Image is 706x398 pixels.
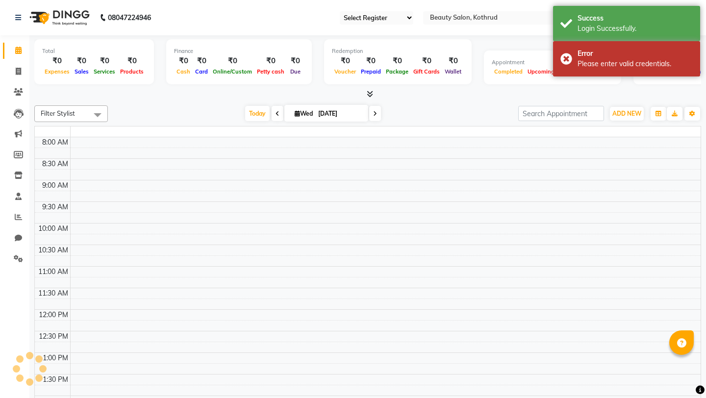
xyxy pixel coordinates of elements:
[40,137,70,148] div: 8:00 AM
[287,55,304,67] div: ₹0
[91,55,118,67] div: ₹0
[383,68,411,75] span: Package
[210,68,254,75] span: Online/Custom
[578,49,693,59] div: Error
[358,55,383,67] div: ₹0
[578,24,693,34] div: Login Successfully.
[578,59,693,69] div: Please enter valid credentials.
[36,288,70,298] div: 11:30 AM
[254,55,287,67] div: ₹0
[41,353,70,363] div: 1:00 PM
[254,68,287,75] span: Petty cash
[25,4,92,31] img: logo
[518,106,604,121] input: Search Appointment
[36,245,70,255] div: 10:30 AM
[332,55,358,67] div: ₹0
[72,55,91,67] div: ₹0
[42,68,72,75] span: Expenses
[332,68,358,75] span: Voucher
[118,55,146,67] div: ₹0
[36,267,70,277] div: 11:00 AM
[91,68,118,75] span: Services
[442,55,464,67] div: ₹0
[41,374,70,385] div: 1:30 PM
[37,310,70,320] div: 12:00 PM
[525,68,557,75] span: Upcoming
[37,331,70,342] div: 12:30 PM
[40,159,70,169] div: 8:30 AM
[358,68,383,75] span: Prepaid
[411,68,442,75] span: Gift Cards
[40,202,70,212] div: 9:30 AM
[118,68,146,75] span: Products
[174,55,193,67] div: ₹0
[578,13,693,24] div: Success
[492,68,525,75] span: Completed
[411,55,442,67] div: ₹0
[36,224,70,234] div: 10:00 AM
[108,4,151,31] b: 08047224946
[492,58,613,67] div: Appointment
[42,47,146,55] div: Total
[193,55,210,67] div: ₹0
[41,109,75,117] span: Filter Stylist
[292,110,315,117] span: Wed
[315,106,364,121] input: 2025-09-03
[442,68,464,75] span: Wallet
[610,107,644,121] button: ADD NEW
[612,110,641,117] span: ADD NEW
[72,68,91,75] span: Sales
[42,55,72,67] div: ₹0
[288,68,303,75] span: Due
[174,68,193,75] span: Cash
[332,47,464,55] div: Redemption
[245,106,270,121] span: Today
[40,180,70,191] div: 9:00 AM
[383,55,411,67] div: ₹0
[174,47,304,55] div: Finance
[210,55,254,67] div: ₹0
[193,68,210,75] span: Card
